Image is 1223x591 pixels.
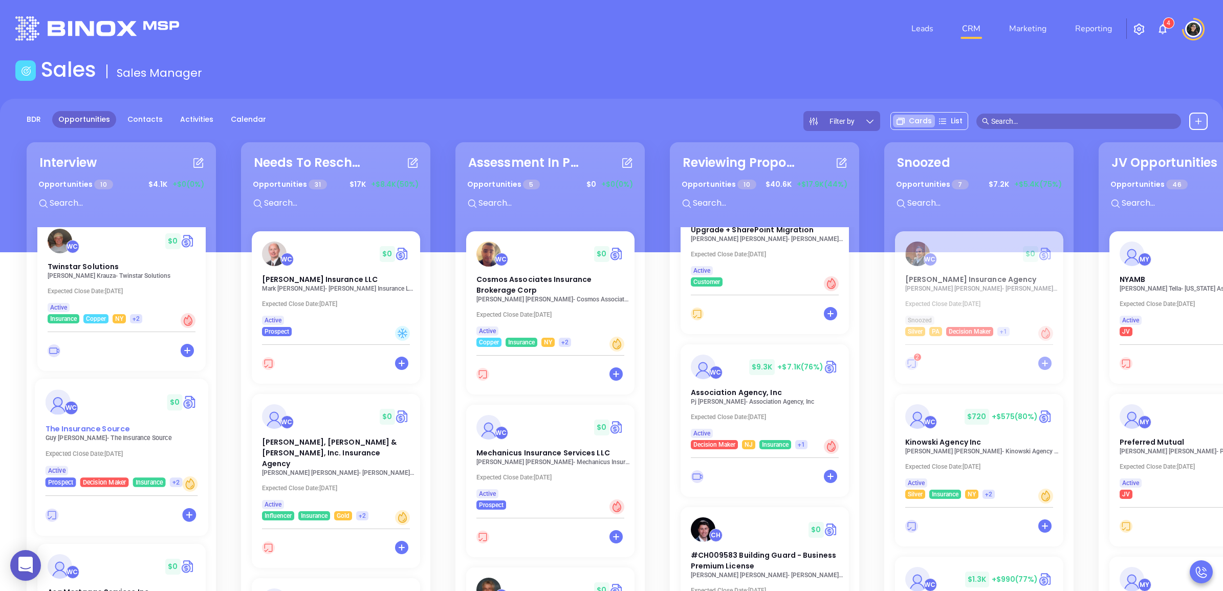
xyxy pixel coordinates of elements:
[609,420,624,435] img: Quote
[1122,315,1139,326] span: Active
[609,246,624,261] img: Quote
[523,180,539,189] span: 5
[263,196,417,210] input: Search...
[691,251,844,258] p: Expected Close Date: [DATE]
[280,253,294,266] div: Walter Contreras
[395,409,410,424] img: Quote
[181,559,195,574] img: Quote
[691,387,782,398] span: Association Agency, Inc
[1038,326,1053,341] div: Hot
[609,499,624,514] div: Hot
[691,398,844,405] p: Pj Giannini - Association Agency, Inc
[265,499,281,510] span: Active
[893,115,935,127] div: Cards
[253,175,327,194] p: Opportunities
[1156,23,1169,35] img: iconNotification
[262,437,397,469] span: Scalzo, Zogby & Wittig, Inc. Insurance Agency
[905,300,1059,308] p: Expected Close Date: [DATE]
[824,522,839,537] img: Quote
[1023,246,1038,262] span: $ 0
[824,439,839,454] div: Hot
[1185,21,1202,37] img: user
[691,235,844,243] p: Allan Kaplan - Kaplan Insurance
[924,415,937,429] div: Walter Contreras
[262,242,287,266] img: Reilly Insurance LLC
[395,246,410,261] img: Quote
[172,179,204,190] span: +$0 (0%)
[508,337,535,348] span: Insurance
[1038,489,1053,504] div: Warm
[986,177,1012,192] span: $ 7.2K
[1110,175,1188,194] p: Opportunities
[691,572,844,579] p: Justin Kraus - Mackoul Risk Solutions
[1120,404,1144,429] img: Preferred Mutual
[115,313,123,324] span: NY
[479,499,504,511] span: Prospect
[49,196,202,210] input: Search...
[908,489,923,500] span: Silver
[41,57,96,82] h1: Sales
[476,242,501,267] img: Cosmos Associates Insurance Brokerage Corp
[1000,326,1007,337] span: +1
[691,413,844,421] p: Expected Close Date: [DATE]
[949,326,991,337] span: Decision Maker
[476,415,501,440] img: Mechanicus Insurance Services LLC
[262,469,416,476] p: Adam S. Zogby - Scalzo, Zogby & Wittig, Inc. Insurance Agency
[1120,437,1185,447] span: Preferred Mutual
[265,326,289,337] span: Prospect
[1122,326,1130,337] span: JV
[907,18,937,39] a: Leads
[908,326,923,337] span: Silver
[584,177,599,192] span: $ 0
[476,474,630,481] p: Expected Close Date: [DATE]
[86,313,106,324] span: Copper
[94,180,113,189] span: 10
[495,253,508,266] div: Walter Contreras
[682,175,756,194] p: Opportunities
[135,476,163,488] span: Insurance
[991,116,1175,127] input: Search…
[182,394,198,410] img: Quote
[897,154,950,172] div: Snoozed
[467,175,540,194] p: Opportunities
[45,389,70,414] img: The Insurance Source
[763,177,794,192] span: $ 40.6K
[905,437,981,447] span: Kinowski Agency Inc
[1138,253,1151,266] div: Megan Youmans
[905,463,1059,470] p: Expected Close Date: [DATE]
[476,296,630,303] p: John R Papazoglou - Cosmos Associates Insurance Brokerage Corp
[82,476,125,488] span: Decision Maker
[45,434,203,442] p: Guy Furay - The Insurance Source
[371,179,419,190] span: +$8.4K (50%)
[1014,179,1062,190] span: +$5.4K (75%)
[48,229,72,253] img: Twinstar Solutions
[48,288,201,295] p: Expected Close Date: [DATE]
[992,574,1038,584] span: +$990 (77%)
[66,240,79,253] div: Walter Contreras
[906,196,1060,210] input: Search...
[965,572,989,587] span: $ 1.3K
[1038,409,1053,424] a: Quote
[380,246,395,262] span: $ 0
[737,180,756,189] span: 10
[48,465,65,476] span: Active
[466,231,635,347] a: profileWalter Contreras$0Circle dollarCosmos Associates Insurance Brokerage Corp[PERSON_NAME] [PE...
[262,485,416,492] p: Expected Close Date: [DATE]
[15,16,179,40] img: logo
[681,344,849,449] a: profileWalter Contreras$9.3K+$7.1K(76%)Circle dollarAssociation Agency, IncPj [PERSON_NAME]- Asso...
[172,476,179,488] span: +2
[681,171,849,287] a: Microsoft 365 Business Premium Upgrade + SharePoint Migration[PERSON_NAME] [PERSON_NAME]- [PERSON...
[165,559,180,575] span: $ 0
[495,426,508,440] div: Walter Contreras
[914,354,921,361] sup: 2
[908,315,932,326] span: Snoozed
[932,326,940,337] span: PA
[561,337,569,348] span: +2
[117,65,202,81] span: Sales Manager
[691,550,837,571] span: #CH009583 Building Guard - Business Premium License
[601,179,633,190] span: +$0 (0%)
[48,554,72,579] img: Asg Mortgage Services Inc
[476,448,610,458] span: Mechanicus Insurance Services LLC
